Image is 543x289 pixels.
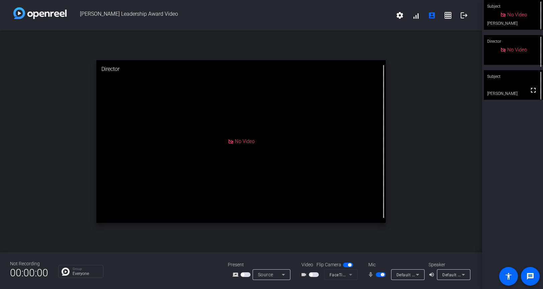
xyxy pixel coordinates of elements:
mat-icon: videocam_outline [301,271,309,279]
div: Mic [362,261,429,268]
img: white-gradient.svg [13,7,67,19]
mat-icon: settings [396,11,404,19]
span: Source [258,272,273,277]
p: Everyone [73,272,100,276]
span: No Video [507,12,527,18]
img: Chat Icon [62,268,70,276]
mat-icon: mic_none [368,271,376,279]
mat-icon: accessibility [505,272,513,280]
span: Default - MacBook Pro Speakers (Built-in) [442,272,523,277]
div: Subject [484,70,543,83]
div: Not Recording [10,260,48,267]
mat-icon: screen_share_outline [233,271,241,279]
div: Director [484,35,543,48]
span: [PERSON_NAME] Leadership Award Video [67,7,392,23]
mat-icon: logout [460,11,468,19]
span: Video [301,261,313,268]
mat-icon: volume_up [429,271,437,279]
mat-icon: account_box [428,11,436,19]
mat-icon: fullscreen [529,86,537,94]
span: No Video [235,138,255,144]
span: Default - MacBook Pro Microphone (Built-in) [396,272,482,277]
span: Flip Camera [316,261,341,268]
span: No Video [507,47,527,53]
div: Present [228,261,295,268]
span: 00:00:00 [10,265,48,281]
mat-icon: grid_on [444,11,452,19]
button: signal_cellular_alt [408,7,424,23]
div: Director [96,60,386,78]
mat-icon: message [526,272,534,280]
div: Speaker [429,261,469,268]
p: Group [73,267,100,271]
